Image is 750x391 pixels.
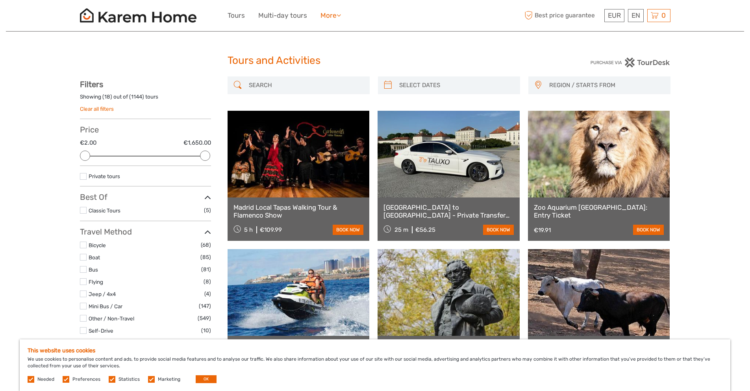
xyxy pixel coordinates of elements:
[660,11,667,19] span: 0
[483,225,514,235] a: book now
[204,277,211,286] span: (8)
[394,226,408,233] span: 25 m
[80,106,114,112] a: Clear all filters
[196,375,217,383] button: OK
[200,253,211,262] span: (85)
[628,9,644,22] div: EN
[534,227,551,234] div: €19.91
[89,266,98,273] a: Bus
[204,289,211,298] span: (4)
[183,139,211,147] label: €1,650.00
[258,10,307,21] a: Multi-day tours
[89,279,103,285] a: Flying
[608,11,621,19] span: EUR
[201,240,211,249] span: (68)
[633,225,664,235] a: book now
[89,315,134,322] a: Other / Non-Travel
[89,328,113,334] a: Self-Drive
[131,93,142,101] label: 1144
[204,206,211,215] span: (5)
[89,303,122,309] a: Mini Bus / Car
[158,376,180,383] label: Marketing
[546,79,667,92] button: REGION / STARTS FROM
[89,173,120,179] a: Private tours
[80,80,103,89] strong: Filters
[89,207,120,214] a: Classic Tours
[228,54,523,67] h1: Tours and Activities
[80,227,211,236] h3: Travel Method
[119,376,140,383] label: Statistics
[199,302,211,311] span: (147)
[80,139,96,147] label: €2.00
[28,347,722,354] h5: This website uses cookies
[201,326,211,335] span: (10)
[244,226,253,233] span: 5 h
[383,203,514,220] a: [GEOGRAPHIC_DATA] to [GEOGRAPHIC_DATA] - Private Transfer (MAD)
[91,12,100,22] button: Open LiveChat chat widget
[198,314,211,323] span: (549)
[320,10,341,21] a: More
[233,203,364,220] a: Madrid Local Tapas Walking Tour & Flamenco Show
[11,14,89,20] p: We're away right now. Please check back later!
[89,254,100,261] a: Boat
[415,226,435,233] div: €56.25
[205,338,211,347] span: (1)
[104,93,110,101] label: 18
[246,78,366,92] input: SEARCH
[80,125,211,134] h3: Price
[260,226,282,233] div: €109.99
[534,203,664,220] a: Zoo Aquarium [GEOGRAPHIC_DATA]: Entry Ticket
[396,78,516,92] input: SELECT DATES
[89,242,106,248] a: Bicycle
[228,10,245,21] a: Tours
[37,376,54,383] label: Needed
[80,6,196,25] img: Karem Home
[89,291,116,297] a: Jeep / 4x4
[201,265,211,274] span: (81)
[20,339,730,391] div: We use cookies to personalise content and ads, to provide social media features and to analyse ou...
[523,9,602,22] span: Best price guarantee
[333,225,363,235] a: book now
[80,93,211,105] div: Showing ( ) out of ( ) tours
[72,376,100,383] label: Preferences
[80,192,211,202] h3: Best Of
[590,58,670,67] img: PurchaseViaTourDesk.png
